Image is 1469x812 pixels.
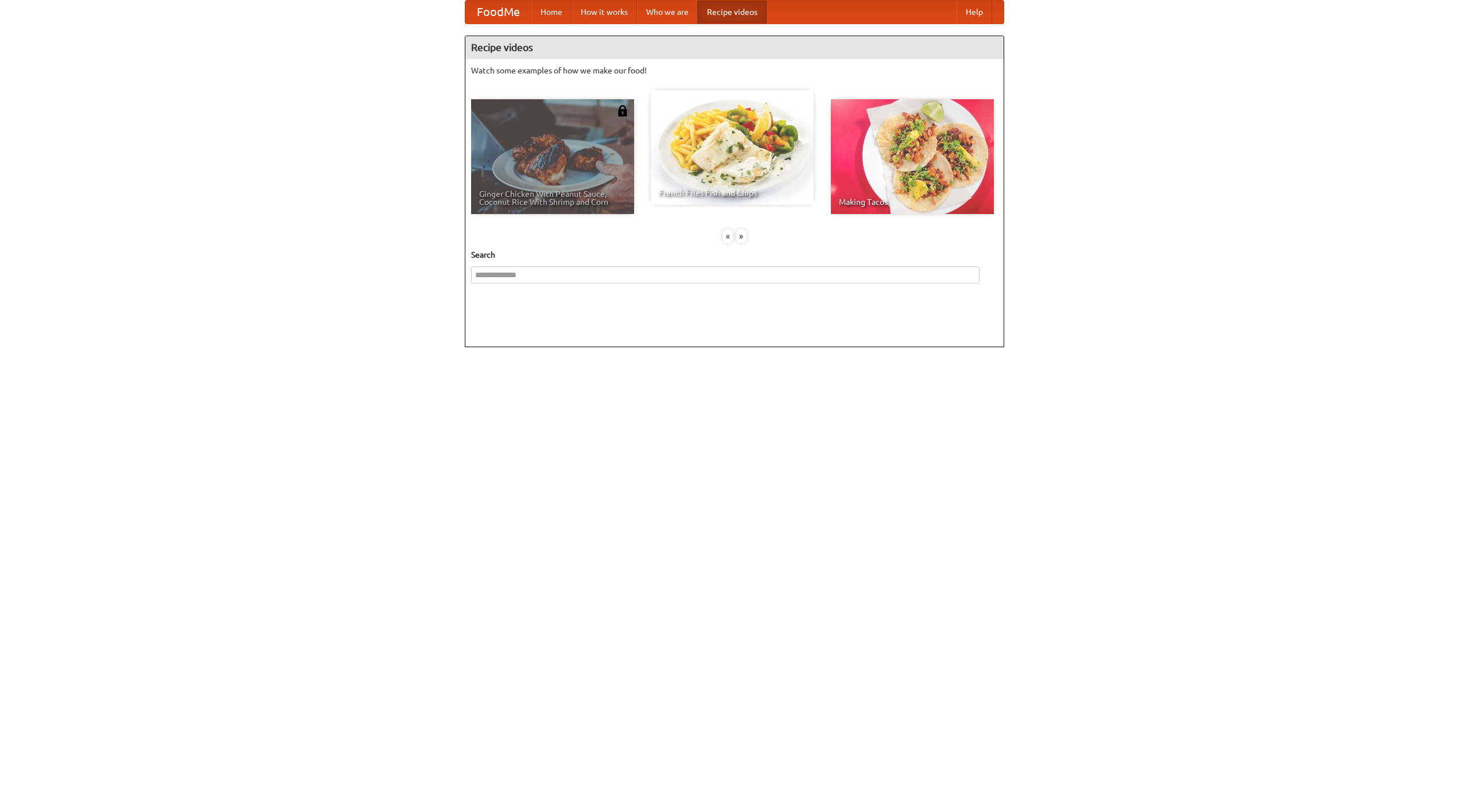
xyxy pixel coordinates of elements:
h4: Recipe videos [465,36,1004,59]
a: Who we are [637,1,698,24]
div: « [722,229,733,243]
a: Home [531,1,572,24]
a: Help [957,1,992,24]
span: French Fries Fish and Chips [659,189,806,197]
a: French Fries Fish and Chips [651,90,814,205]
h5: Search [471,249,998,261]
a: FoodMe [465,1,531,24]
span: Making Tacos [839,198,986,206]
p: Watch some examples of how we make our food! [471,65,998,76]
a: How it works [572,1,637,24]
a: Recipe videos [698,1,767,24]
div: » [736,229,747,243]
img: 483408.png [617,105,628,116]
a: Making Tacos [831,99,994,214]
